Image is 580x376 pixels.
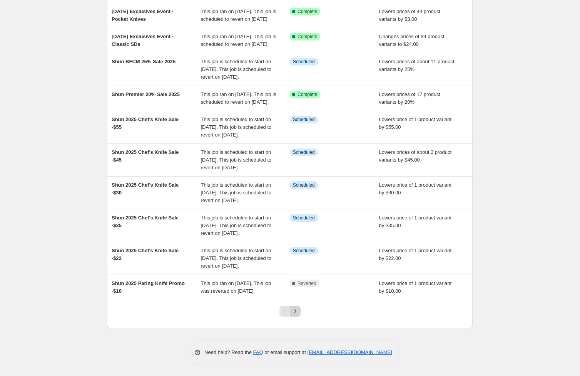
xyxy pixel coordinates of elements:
span: Scheduled [293,116,315,123]
span: Complete [298,91,317,98]
span: This job ran on [DATE]. This job was reverted on [DATE]. [201,280,271,294]
span: This job is scheduled to start on [DATE]. This job is scheduled to revert on [DATE]. [201,59,272,80]
span: This job is scheduled to start on [DATE]. This job is scheduled to revert on [DATE]. [201,248,272,269]
span: Shun 2025 Chef's Knife Sale -$55 [112,116,179,130]
span: Changes prices of 99 product variants to $24.00 [379,34,445,47]
span: Shun 2025 Chef's Knife Sale -$22 [112,248,179,261]
span: Lowers prices of about 2 product variants by $45.00 [379,149,452,163]
span: Shun 2025 Chef's Knife Sale -$30 [112,182,179,196]
span: Scheduled [293,248,315,254]
span: Shun 2025 Paring Knife Promo -$10 [112,280,185,294]
span: Complete [298,8,317,15]
span: This job is scheduled to start on [DATE]. This job is scheduled to revert on [DATE]. [201,149,272,170]
span: This job is scheduled to start on [DATE]. This job is scheduled to revert on [DATE]. [201,182,272,203]
nav: Pagination [279,306,301,317]
span: Scheduled [293,149,315,155]
span: Scheduled [293,215,315,221]
span: Lowers price of 1 product variant by $30.00 [379,182,452,196]
span: This job ran on [DATE]. This job is scheduled to revert on [DATE]. [201,34,276,47]
button: Next [290,306,301,317]
span: Lowers price of 1 product variant by $35.00 [379,215,452,228]
span: Lowers prices of 17 product variants by 20% [379,91,441,105]
span: Shun BFCM 25% Sale 2025 [112,59,176,64]
span: Shun 2025 Chef's Knife Sale -$45 [112,149,179,163]
a: [EMAIL_ADDRESS][DOMAIN_NAME] [308,349,392,355]
span: Lowers price of 1 product variant by $55.00 [379,116,452,130]
span: [DATE] Exclusives Event - Classic SDs [112,34,174,47]
span: This job is scheduled to start on [DATE]. This job is scheduled to revert on [DATE]. [201,116,272,138]
span: Lowers price of 1 product variant by $10.00 [379,280,452,294]
span: Shun Premier 20% Sale 2025 [112,91,180,97]
a: FAQ [253,349,263,355]
span: Complete [298,34,317,40]
span: or email support at [263,349,308,355]
span: Lowers prices of 44 product variants by $3.00 [379,8,441,22]
span: This job ran on [DATE]. This job is scheduled to revert on [DATE]. [201,91,276,105]
span: Shun 2025 Chef's Knife Sale -$35 [112,215,179,228]
span: Scheduled [293,182,315,188]
span: Scheduled [293,59,315,65]
span: Lowers prices of about 11 product variants by 25% [379,59,455,72]
span: Lowers price of 1 product variant by $22.00 [379,248,452,261]
span: This job ran on [DATE]. This job is scheduled to revert on [DATE]. [201,8,276,22]
span: Reverted [298,280,316,287]
span: [DATE] Exclusives Event - Pocket Knives [112,8,174,22]
span: This job is scheduled to start on [DATE]. This job is scheduled to revert on [DATE]. [201,215,272,236]
span: Need help? Read the [204,349,253,355]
